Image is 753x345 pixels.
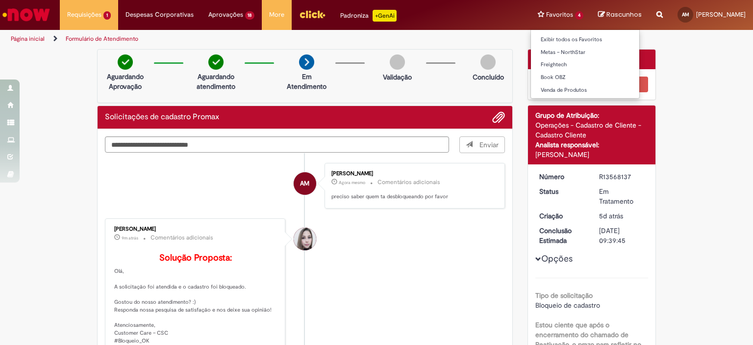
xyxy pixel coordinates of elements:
textarea: Digite sua mensagem aqui... [105,136,449,153]
a: Venda de Produtos [531,85,639,96]
a: Freightech [531,59,639,70]
div: Ana Beatriz Muniz De Freitas Miotto [294,172,316,195]
div: Grupo de Atribuição: [535,110,649,120]
div: [DATE] 09:39:45 [599,226,645,245]
span: [PERSON_NAME] [696,10,746,19]
img: check-circle-green.png [208,54,224,70]
time: 30/09/2025 08:53:36 [122,235,138,241]
span: Aprovações [208,10,243,20]
img: check-circle-green.png [118,54,133,70]
span: 1 [103,11,111,20]
p: Aguardando Aprovação [101,72,149,91]
img: img-circle-grey.png [390,54,405,70]
button: Adicionar anexos [492,111,505,124]
span: AM [300,172,309,195]
div: R13568137 [599,172,645,182]
time: 25/09/2025 17:11:19 [599,212,623,220]
a: Página inicial [11,35,45,43]
div: Padroniza [340,10,397,22]
ul: Trilhas de página [7,30,495,48]
span: Agora mesmo [339,180,365,186]
dt: Número [532,172,592,182]
a: Rascunhos [598,10,642,20]
span: Favoritos [546,10,573,20]
span: More [269,10,284,20]
span: 18 [245,11,255,20]
span: 9m atrás [122,235,138,241]
p: Olá, A solicitação foi atendida e o cadastro foi bloqueado. Gostou do nosso atendimento? :) Respo... [114,253,277,345]
div: [PERSON_NAME] [114,226,277,232]
a: Exibir todos os Favoritos [531,34,639,45]
b: Solução Proposta: [159,252,232,264]
small: Comentários adicionais [377,178,440,186]
div: Opções do Chamado [528,50,656,69]
span: Requisições [67,10,101,20]
span: AM [682,11,689,18]
img: click_logo_yellow_360x200.png [299,7,326,22]
span: 5d atrás [599,212,623,220]
div: Operações - Cadastro de Cliente - Cadastro Cliente [535,120,649,140]
span: 4 [575,11,583,20]
small: Comentários adicionais [151,234,213,242]
div: 25/09/2025 17:11:19 [599,211,645,221]
b: Tipo de solicitação [535,291,593,300]
div: Em Tratamento [599,186,645,206]
img: arrow-next.png [299,54,314,70]
p: Concluído [473,72,504,82]
div: [PERSON_NAME] [331,171,495,177]
a: Book OBZ [531,72,639,83]
span: Bloqueio de cadastro [535,301,600,310]
a: Metas – NorthStar [531,47,639,58]
img: img-circle-grey.png [480,54,496,70]
ul: Favoritos [530,29,640,99]
img: ServiceNow [1,5,51,25]
dt: Status [532,186,592,196]
p: +GenAi [373,10,397,22]
h2: Solicitações de cadastro Promax Histórico de tíquete [105,113,219,122]
a: Formulário de Atendimento [66,35,138,43]
dt: Criação [532,211,592,221]
p: Em Atendimento [283,72,330,91]
span: Despesas Corporativas [125,10,194,20]
div: Analista responsável: [535,140,649,150]
span: Rascunhos [606,10,642,19]
dt: Conclusão Estimada [532,226,592,245]
time: 30/09/2025 09:02:13 [339,180,365,186]
div: Daniele Aparecida Queiroz [294,228,316,250]
p: Aguardando atendimento [192,72,240,91]
p: Validação [383,72,412,82]
p: preciso saber quem ta desbloqueando por favor [331,193,495,201]
div: [PERSON_NAME] [535,150,649,159]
